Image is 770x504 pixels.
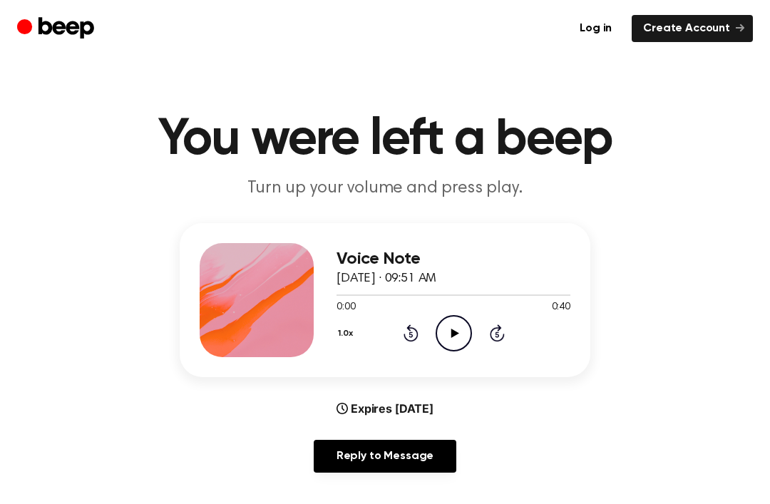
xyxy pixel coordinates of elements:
a: Beep [17,15,98,43]
button: 1.0x [337,322,359,346]
a: Create Account [632,15,753,42]
a: Log in [568,15,623,42]
div: Expires [DATE] [337,400,433,417]
h1: You were left a beep [20,114,750,165]
span: 0:00 [337,300,355,315]
span: 0:40 [552,300,570,315]
p: Turn up your volume and press play. [111,177,659,200]
a: Reply to Message [314,440,456,473]
h3: Voice Note [337,250,570,269]
span: [DATE] · 09:51 AM [337,272,436,285]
